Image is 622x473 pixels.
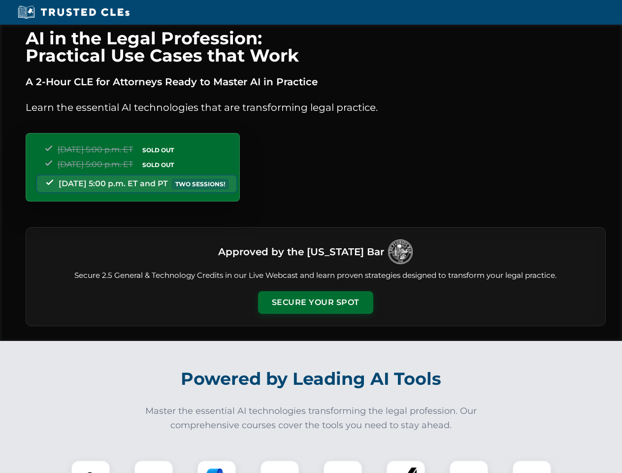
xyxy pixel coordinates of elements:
p: A 2-Hour CLE for Attorneys Ready to Master AI in Practice [26,74,606,90]
button: Secure Your Spot [258,291,373,314]
h1: AI in the Legal Profession: Practical Use Cases that Work [26,30,606,64]
p: Learn the essential AI technologies that are transforming legal practice. [26,100,606,115]
span: SOLD OUT [139,160,177,170]
span: [DATE] 5:00 p.m. ET [58,160,133,169]
img: Logo [388,239,413,264]
img: Trusted CLEs [15,5,132,20]
span: SOLD OUT [139,145,177,155]
p: Master the essential AI technologies transforming the legal profession. Our comprehensive courses... [139,404,484,433]
span: [DATE] 5:00 p.m. ET [58,145,133,154]
h3: Approved by the [US_STATE] Bar [218,243,384,261]
h2: Powered by Leading AI Tools [38,362,584,396]
p: Secure 2.5 General & Technology Credits in our Live Webcast and learn proven strategies designed ... [38,270,593,281]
